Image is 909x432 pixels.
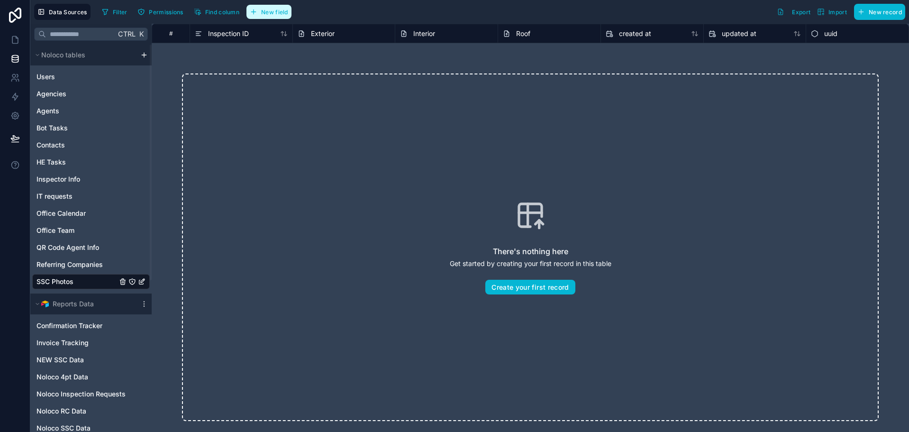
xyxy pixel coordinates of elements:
[36,321,102,331] span: Confirmation Tracker
[36,226,117,235] a: Office Team
[32,138,150,153] div: Contacts
[36,157,117,167] a: HE Tasks
[36,372,127,382] a: Noloco 4pt Data
[36,123,68,133] span: Bot Tasks
[36,140,117,150] a: Contacts
[32,206,150,221] div: Office Calendar
[36,372,88,382] span: Noloco 4pt Data
[134,5,190,19] a: Permissions
[32,386,150,402] div: Noloco Inspection Requests
[36,226,74,235] span: Office Team
[32,318,150,333] div: Confirmation Tracker
[36,243,117,252] a: QR Code Agent Info
[869,9,902,16] span: New record
[36,192,73,201] span: IT requests
[36,140,65,150] span: Contacts
[36,157,66,167] span: HE Tasks
[32,257,150,272] div: Referring Companies
[36,277,117,286] a: SSC Photos
[36,89,117,99] a: Agencies
[53,299,94,309] span: Reports Data
[36,175,117,184] a: Inspector Info
[36,89,66,99] span: Agencies
[41,300,49,308] img: Airtable Logo
[854,4,905,20] button: New record
[32,86,150,101] div: Agencies
[117,28,136,40] span: Ctrl
[36,406,86,416] span: Noloco RC Data
[36,406,127,416] a: Noloco RC Data
[32,120,150,136] div: Bot Tasks
[32,369,150,385] div: Noloco 4pt Data
[773,4,814,20] button: Export
[850,4,905,20] a: New record
[814,4,850,20] button: Import
[159,30,182,37] div: #
[36,389,127,399] a: Noloco Inspection Requests
[516,29,530,38] span: Roof
[246,5,291,19] button: New field
[32,155,150,170] div: HE Tasks
[722,29,756,38] span: updated at
[792,9,810,16] span: Export
[32,352,150,368] div: NEW SSC Data
[36,123,117,133] a: Bot Tasks
[36,321,127,331] a: Confirmation Tracker
[134,5,186,19] button: Permissions
[36,175,80,184] span: Inspector Info
[32,189,150,204] div: IT requests
[261,9,288,16] span: New field
[36,209,86,218] span: Office Calendar
[36,355,127,365] a: NEW SSC Data
[41,50,85,60] span: Noloco tables
[113,9,127,16] span: Filter
[32,103,150,119] div: Agents
[36,389,126,399] span: Noloco Inspection Requests
[36,338,127,348] a: Invoice Tracking
[36,106,59,116] span: Agents
[828,9,847,16] span: Import
[36,260,117,269] a: Referring Companies
[32,297,136,311] button: Airtable LogoReports Data
[205,9,239,16] span: Find column
[36,243,99,252] span: QR Code Agent Info
[191,5,243,19] button: Find column
[36,106,117,116] a: Agents
[32,274,150,289] div: SSC Photos
[32,48,136,62] button: Noloco tables
[34,4,91,20] button: Data Sources
[485,280,575,295] button: Create your first record
[98,5,131,19] button: Filter
[311,29,335,38] span: Exterior
[149,9,183,16] span: Permissions
[36,72,117,82] a: Users
[450,259,611,268] p: Get started by creating your first record in this table
[32,404,150,419] div: Noloco RC Data
[32,69,150,84] div: Users
[36,72,55,82] span: Users
[413,29,435,38] span: Interior
[32,223,150,238] div: Office Team
[824,29,837,38] span: uuid
[32,335,150,350] div: Invoice Tracking
[36,260,103,269] span: Referring Companies
[619,29,651,38] span: created at
[36,209,117,218] a: Office Calendar
[138,31,145,37] span: K
[493,246,568,257] h2: There's nothing here
[32,172,150,187] div: Inspector Info
[49,9,87,16] span: Data Sources
[36,277,73,286] span: SSC Photos
[32,240,150,255] div: QR Code Agent Info
[36,355,84,365] span: NEW SSC Data
[36,338,89,348] span: Invoice Tracking
[36,192,117,201] a: IT requests
[208,29,249,38] span: Inspection ID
